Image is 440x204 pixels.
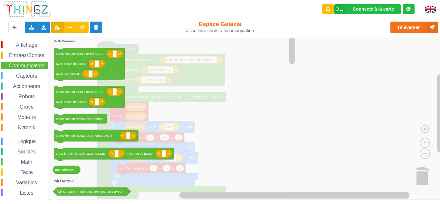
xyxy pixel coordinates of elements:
span: Affichage [15,42,38,48]
span: Capteurs [15,73,38,79]
span: Listes [19,190,34,196]
text: WiFi Serveur [54,179,74,183]
span: Grove [19,104,35,110]
text: WiFi Commun [54,39,76,43]
div: Espace Galaxia [183,21,257,34]
span: Robots [17,94,36,99]
text: créer le point d'accès avec le SSID [56,152,105,155]
div: Tu es connecté au serveur de création de Thingz [403,4,415,14]
span: Texte [19,170,33,175]
span: Variables [15,180,38,185]
span: Logique [16,139,37,144]
div: Laisse libre cours à ton imagination ! [183,28,257,34]
text: avec le mot de passe [56,100,86,103]
div: Connecté à la carte [353,7,394,11]
span: Entrées/Sorties [8,53,45,58]
text: connexion au point d'accès SSID [56,52,103,55]
span: Boucles [16,149,37,154]
text: avec l'adresse IP [56,72,81,75]
text: connexion au point d'accès SSID [56,90,103,93]
span: Moteurs [16,114,37,120]
text: mon adresse IP [55,168,78,171]
button: Téléverser [390,22,438,33]
text: connexion au réseau en ethernet avec l'IP [56,134,116,137]
text: connexion au réseau en ethernet [56,117,103,121]
span: Actionneurs [12,83,41,89]
span: Communication [8,63,45,68]
text: avec le mot de passe [56,62,86,65]
text: [wifi serveur] un client est connecté au serveur [57,190,122,193]
text: et le mot de passe [127,152,153,155]
img: thingz_logo.png [3,1,51,18]
span: Math [20,159,33,165]
div: Ta base fonctionne bien ! [334,4,401,14]
span: Kitronik [17,125,36,130]
img: gb.png [425,6,436,13]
